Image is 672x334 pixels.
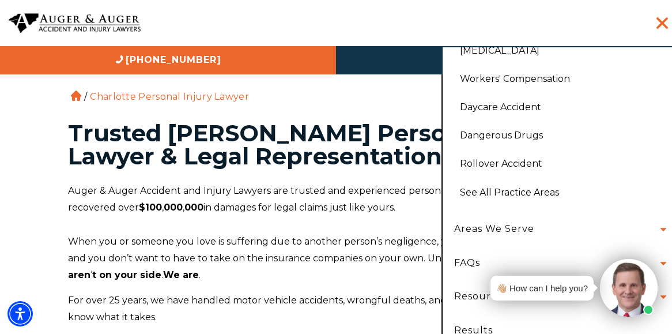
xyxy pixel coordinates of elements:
[496,280,588,296] div: 👋🏼 How can I help you?
[68,183,604,216] p: Auger & Auger Accident and Injury Lawyers are trusted and experienced personal injury attorneys w...
[336,46,672,74] a: Hablamos Español
[68,292,604,326] p: For over 25 years, we have handled motor vehicle accidents, wrongful deaths, and other personal i...
[645,12,668,35] button: Menu
[139,202,162,213] strong: $100
[451,178,669,207] a: See All Practice Areas
[600,259,658,317] img: Intaker widget Avatar
[451,93,669,121] a: Daycare Accident
[163,269,199,280] strong: We are
[164,202,183,213] strong: 000
[68,234,604,283] p: When you or someone you love is suffering due to another person’s negligence, you have a right to...
[446,212,543,246] a: Areas We Serve
[68,253,602,280] strong: insurance companies aren
[71,91,81,101] a: Home
[446,246,489,280] a: FAQs
[68,122,604,168] h1: Trusted [PERSON_NAME] Personal Injury Lawyer & Legal Representation
[451,65,669,93] a: Workers' Compensation
[92,269,161,280] strong: t on your side
[451,149,669,178] a: Rollover Accident
[184,202,203,213] strong: 000
[451,36,669,65] a: [MEDICAL_DATA]
[451,121,669,149] a: Dangerous Drugs
[87,91,252,102] li: Charlotte Personal Injury Lawyer
[9,13,141,33] img: Auger & Auger Accident and Injury Lawyers Logo
[7,301,33,327] div: Accessibility Menu
[446,280,516,314] a: Resources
